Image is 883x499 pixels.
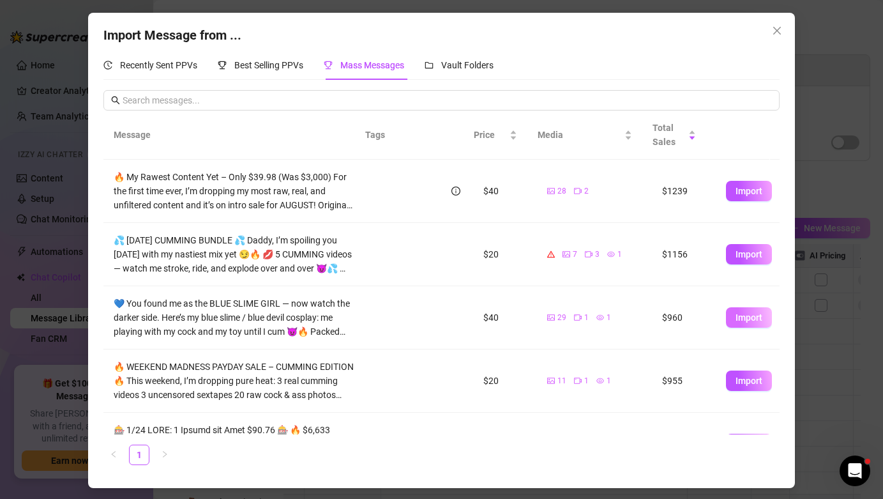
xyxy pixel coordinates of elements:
[355,111,432,160] th: Tags
[114,170,354,212] div: 🔥 My Rawest Content Yet – Only $39.98 (Was $3,000) For the first time ever, I’m dropping my most ...
[726,244,772,265] button: Import
[584,375,589,387] span: 1
[103,445,124,465] li: Previous Page
[441,60,494,70] span: Vault Folders
[607,312,611,324] span: 1
[772,26,782,36] span: close
[557,312,566,324] span: 29
[574,314,582,321] span: video-camera
[547,187,555,195] span: picture
[767,26,787,36] span: Close
[473,160,537,223] td: $40
[474,128,507,142] span: Price
[652,349,716,413] td: $955
[653,121,686,149] span: Total Sales
[840,456,870,486] iframe: Intercom live chat
[652,223,716,286] td: $1156
[114,296,354,339] div: 💙 You found me as the BLUE SLIME GIRL — now watch the darker side. Here’s my blue slime / blue de...
[652,286,716,349] td: $960
[607,250,615,258] span: eye
[574,377,582,385] span: video-camera
[103,61,112,70] span: history
[425,61,434,70] span: folder
[736,376,762,386] span: Import
[547,314,555,321] span: picture
[726,371,772,391] button: Import
[538,128,622,142] span: Media
[584,185,589,197] span: 2
[473,349,537,413] td: $20
[324,61,333,70] span: trophy
[103,445,124,465] button: left
[527,111,642,160] th: Media
[547,377,555,385] span: picture
[726,434,772,454] button: Import
[736,249,762,259] span: Import
[473,223,537,286] td: $20
[596,377,604,385] span: eye
[234,60,303,70] span: Best Selling PPVs
[114,423,354,465] div: 🎰 1/24 LORE: 1 Ipsumd sit Amet $90.76 🎰 🔥 $6,633 Conse ad Elitsed – Doeiu tem Inci $28.37 Utlab E...
[736,312,762,323] span: Import
[585,250,592,258] span: video-camera
[652,160,716,223] td: $1239
[574,187,582,195] span: video-camera
[557,375,566,387] span: 11
[595,249,600,261] span: 3
[340,60,404,70] span: Mass Messages
[726,307,772,328] button: Import
[726,181,772,201] button: Import
[767,20,787,41] button: Close
[451,187,460,196] span: info-circle
[736,186,762,196] span: Import
[617,249,622,261] span: 1
[103,111,354,160] th: Message
[155,445,175,465] li: Next Page
[473,286,537,349] td: $40
[547,249,555,261] span: warning
[120,60,197,70] span: Recently Sent PPVs
[110,450,117,458] span: left
[584,312,589,324] span: 1
[642,111,706,160] th: Total Sales
[130,445,149,464] a: 1
[218,61,227,70] span: trophy
[103,27,241,43] span: Import Message from ...
[155,445,175,465] button: right
[111,96,120,105] span: search
[464,111,527,160] th: Price
[129,445,149,465] li: 1
[607,375,611,387] span: 1
[473,413,537,476] td: $39
[114,233,354,275] div: 💦 [DATE] CUMMING BUNDLE 💦 Daddy, I’m spoiling you [DATE] with my nastiest mix yet 😏🔥 💋 5 CUMMING ...
[573,249,577,261] span: 7
[123,93,771,107] input: Search messages...
[562,250,570,258] span: picture
[557,185,566,197] span: 28
[596,314,604,321] span: eye
[161,450,169,458] span: right
[652,413,716,476] td: $939
[114,360,354,402] div: 🔥 WEEKEND MADNESS PAYDAY SALE – CUMMING EDITION 🔥 This weekend, I’m dropping pure heat: 3 real cu...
